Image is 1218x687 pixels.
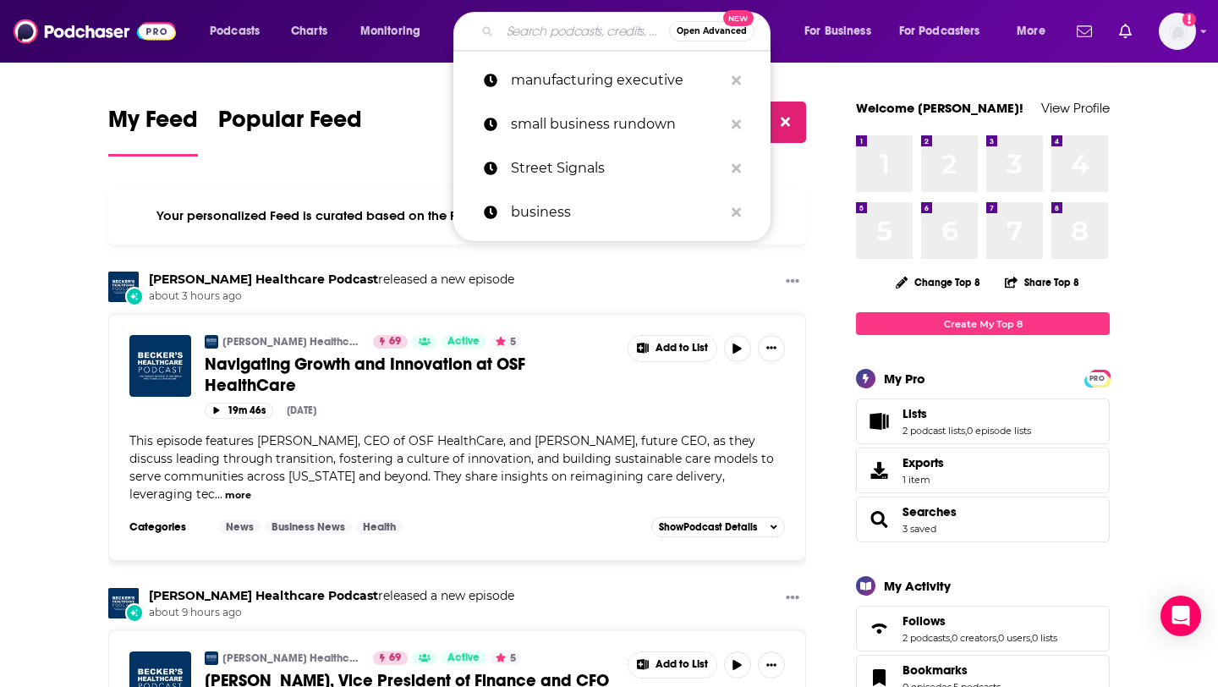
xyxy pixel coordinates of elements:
[205,651,218,665] img: Becker’s Healthcare Podcast
[511,102,723,146] p: small business rundown
[656,342,708,354] span: Add to List
[218,105,362,144] span: Popular Feed
[884,371,925,387] div: My Pro
[360,19,420,43] span: Monitoring
[1017,19,1045,43] span: More
[1087,371,1107,384] a: PRO
[129,335,191,397] a: Navigating Growth and Innovation at OSF HealthCare
[348,18,442,45] button: open menu
[287,404,316,416] div: [DATE]
[389,650,401,667] span: 69
[108,588,139,618] img: Becker’s Healthcare Podcast
[856,497,1110,542] span: Searches
[149,272,378,287] a: Becker’s Healthcare Podcast
[1112,17,1138,46] a: Show notifications dropdown
[14,15,176,47] img: Podchaser - Follow, Share and Rate Podcasts
[886,272,990,293] button: Change Top 8
[856,100,1023,116] a: Welcome [PERSON_NAME]!
[965,425,967,437] span: ,
[779,272,806,293] button: Show More Button
[996,632,998,644] span: ,
[1182,13,1196,26] svg: Add a profile image
[1159,13,1196,50] button: Show profile menu
[669,21,754,41] button: Open AdvancedNew
[903,425,965,437] a: 2 podcast lists
[903,455,944,470] span: Exports
[219,520,261,534] a: News
[205,335,218,349] img: Becker’s Healthcare Podcast
[903,632,950,644] a: 2 podcasts
[677,27,747,36] span: Open Advanced
[1030,632,1032,644] span: ,
[453,146,771,190] a: Street Signals
[108,272,139,302] img: Becker’s Healthcare Podcast
[469,12,787,51] div: Search podcasts, credits, & more...
[998,632,1030,644] a: 0 users
[511,58,723,102] p: manufacturing executive
[491,335,521,349] button: 5
[205,354,525,396] span: Navigating Growth and Innovation at OSF HealthCare
[453,190,771,234] a: business
[758,335,785,362] button: Show More Button
[108,105,198,157] a: My Feed
[149,588,378,603] a: Becker’s Healthcare Podcast
[447,333,480,350] span: Active
[225,488,251,503] button: more
[218,105,362,157] a: Popular Feed
[903,474,944,486] span: 1 item
[205,354,616,396] a: Navigating Growth and Innovation at OSF HealthCare
[149,606,514,620] span: about 9 hours ago
[903,504,957,519] a: Searches
[500,18,669,45] input: Search podcasts, credits, & more...
[373,651,408,665] a: 69
[149,588,514,604] h3: released a new episode
[967,425,1031,437] a: 0 episode lists
[453,58,771,102] a: manufacturing executive
[903,613,946,629] span: Follows
[129,520,206,534] h3: Categories
[511,146,723,190] p: Street Signals
[1070,17,1099,46] a: Show notifications dropdown
[280,18,337,45] a: Charts
[659,521,757,533] span: Show Podcast Details
[389,333,401,350] span: 69
[862,409,896,433] a: Lists
[1041,100,1110,116] a: View Profile
[804,19,871,43] span: For Business
[903,523,936,535] a: 3 saved
[884,578,951,594] div: My Activity
[862,508,896,531] a: Searches
[198,18,282,45] button: open menu
[651,517,785,537] button: ShowPodcast Details
[373,335,408,349] a: 69
[215,486,222,502] span: ...
[779,588,806,609] button: Show More Button
[856,606,1110,651] span: Follows
[1087,372,1107,385] span: PRO
[129,433,774,502] span: This episode features [PERSON_NAME], CEO of OSF HealthCare, and [PERSON_NAME], future CEO, as the...
[952,632,996,644] a: 0 creators
[856,312,1110,335] a: Create My Top 8
[862,459,896,482] span: Exports
[856,398,1110,444] span: Lists
[1160,596,1201,636] div: Open Intercom Messenger
[628,336,716,361] button: Show More Button
[149,289,514,304] span: about 3 hours ago
[1159,13,1196,50] img: User Profile
[903,406,1031,421] a: Lists
[447,650,480,667] span: Active
[222,335,362,349] a: [PERSON_NAME] Healthcare Podcast
[453,102,771,146] a: small business rundown
[125,287,144,305] div: New Episode
[899,19,980,43] span: For Podcasters
[222,651,362,665] a: [PERSON_NAME] Healthcare Podcast
[903,662,1001,678] a: Bookmarks
[1159,13,1196,50] span: Logged in as notablypr2
[723,10,754,26] span: New
[149,272,514,288] h3: released a new episode
[628,652,716,678] button: Show More Button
